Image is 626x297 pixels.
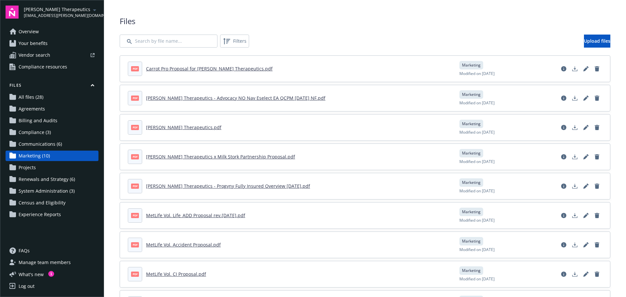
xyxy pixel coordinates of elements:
[6,62,98,72] a: Compliance resources
[6,151,98,161] a: Marketing (10)
[462,180,481,186] span: Marketing
[592,122,602,133] a: Delete document
[570,181,580,191] a: Download document
[91,6,98,14] a: arrowDropDown
[6,174,98,185] a: Renewals and Strategy (6)
[581,240,591,250] a: Edit document
[584,38,610,44] span: Upload files
[570,240,580,250] a: Download document
[592,152,602,162] a: Delete document
[459,100,495,106] span: Modified on [DATE]
[19,92,43,102] span: All files (28)
[131,272,139,276] span: pdf
[233,37,246,44] span: Filters
[462,150,481,156] span: Marketing
[581,122,591,133] a: Edit document
[6,26,98,37] a: Overview
[19,50,50,60] span: Vendor search
[131,154,139,159] span: pdf
[581,210,591,221] a: Edit document
[592,64,602,74] a: Delete document
[459,159,495,165] span: Modified on [DATE]
[19,62,67,72] span: Compliance resources
[19,104,45,114] span: Agreements
[48,270,54,276] div: 1
[24,6,91,13] span: [PERSON_NAME] Therapeutics
[570,269,580,279] a: Download document
[559,240,569,250] a: View file details
[459,71,495,77] span: Modified on [DATE]
[459,217,495,223] span: Modified on [DATE]
[131,213,139,218] span: pdf
[462,238,481,244] span: Marketing
[6,271,54,278] button: What's new1
[462,209,481,215] span: Marketing
[559,93,569,103] a: View file details
[592,210,602,221] a: Delete document
[131,184,139,188] span: pdf
[584,35,610,48] a: Upload files
[559,269,569,279] a: View file details
[19,162,36,173] span: Projects
[459,247,495,253] span: Modified on [DATE]
[120,35,217,48] input: Search by file name...
[19,127,51,138] span: Compliance (3)
[462,92,481,97] span: Marketing
[6,104,98,114] a: Agreements
[19,281,35,291] div: Log out
[581,181,591,191] a: Edit document
[146,242,221,248] a: MetLife Vol. Accident Proposal.pdf
[462,268,481,274] span: Marketing
[6,82,98,91] button: Files
[146,154,295,160] a: [PERSON_NAME] Therapeutics x Milk Stork Partnership Proposal.pdf
[6,92,98,102] a: All files (28)
[570,210,580,221] a: Download document
[581,93,591,103] a: Edit document
[6,186,98,196] a: System Administration (3)
[220,35,249,48] button: Filters
[19,115,57,126] span: Billing and Audits
[462,62,481,68] span: Marketing
[459,276,495,282] span: Modified on [DATE]
[459,188,495,194] span: Modified on [DATE]
[570,93,580,103] a: Download document
[559,64,569,74] a: View file details
[592,181,602,191] a: Delete document
[6,115,98,126] a: Billing and Audits
[570,64,580,74] a: Download document
[19,151,50,161] span: Marketing (10)
[570,152,580,162] a: Download document
[131,242,139,247] span: pdf
[559,122,569,133] a: View file details
[19,186,75,196] span: System Administration (3)
[559,152,569,162] a: View file details
[581,64,591,74] a: Edit document
[24,13,91,19] span: [EMAIL_ADDRESS][PERSON_NAME][DOMAIN_NAME]
[131,96,139,100] span: pdf
[120,16,610,27] span: Files
[146,183,310,189] a: [PERSON_NAME] Therapeutics - Progyny Fully Insured Overview [DATE].pdf
[592,269,602,279] a: Delete document
[6,139,98,149] a: Communications (6)
[19,174,75,185] span: Renewals and Strategy (6)
[19,26,39,37] span: Overview
[146,95,325,101] a: [PERSON_NAME] Therapeutics - Advocacy NO Nav Eselect EA QCPM [DATE] NF.pdf
[131,66,139,71] span: pdf
[462,121,481,127] span: Marketing
[19,271,44,278] span: What ' s new
[459,129,495,135] span: Modified on [DATE]
[581,269,591,279] a: Edit document
[131,125,139,130] span: pdf
[19,257,71,268] span: Manage team members
[6,257,98,268] a: Manage team members
[146,271,206,277] a: MetLife Vol. CI Proposal.pdf
[6,127,98,138] a: Compliance (3)
[19,38,48,49] span: Your benefits
[19,139,62,149] span: Communications (6)
[19,198,66,208] span: Census and Eligibility
[6,50,98,60] a: Vendor search
[6,209,98,220] a: Experience Reports
[24,6,98,19] button: [PERSON_NAME] Therapeutics[EMAIL_ADDRESS][PERSON_NAME][DOMAIN_NAME]arrowDropDown
[146,124,221,130] a: [PERSON_NAME] Therapeutics.pdf
[19,245,30,256] span: FAQs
